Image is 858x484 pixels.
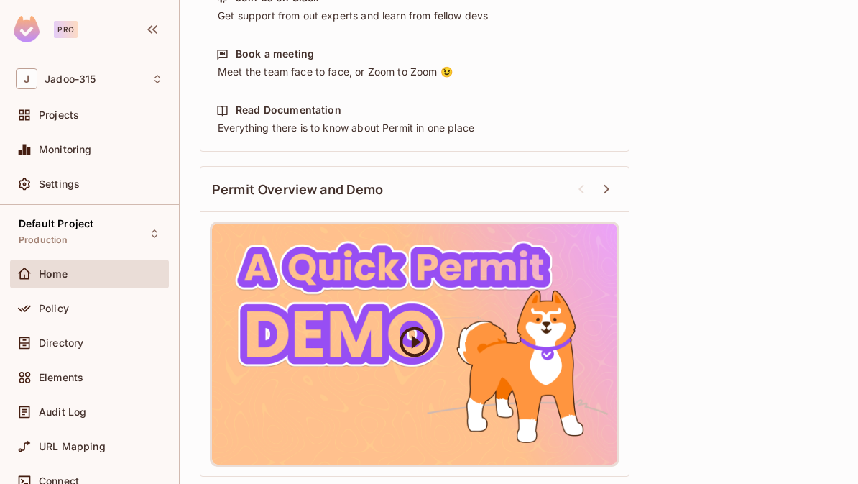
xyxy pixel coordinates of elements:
span: Settings [39,178,80,190]
span: Default Project [19,218,93,229]
div: Meet the team face to face, or Zoom to Zoom 😉 [216,65,613,79]
div: Pro [54,21,78,38]
div: Everything there is to know about Permit in one place [216,121,613,135]
span: Production [19,234,68,246]
span: Policy [39,303,69,314]
span: Monitoring [39,144,92,155]
span: Permit Overview and Demo [212,181,384,198]
div: Read Documentation [236,103,341,117]
span: Workspace: Jadoo-315 [45,73,96,85]
span: Audit Log [39,406,86,418]
span: Directory [39,337,83,349]
div: Get support from out experts and learn from fellow devs [216,9,613,23]
span: Elements [39,372,83,383]
span: Projects [39,109,79,121]
div: Book a meeting [236,47,314,61]
span: J [16,68,37,89]
img: SReyMgAAAABJRU5ErkJggg== [14,16,40,42]
span: URL Mapping [39,441,106,452]
span: Home [39,268,68,280]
